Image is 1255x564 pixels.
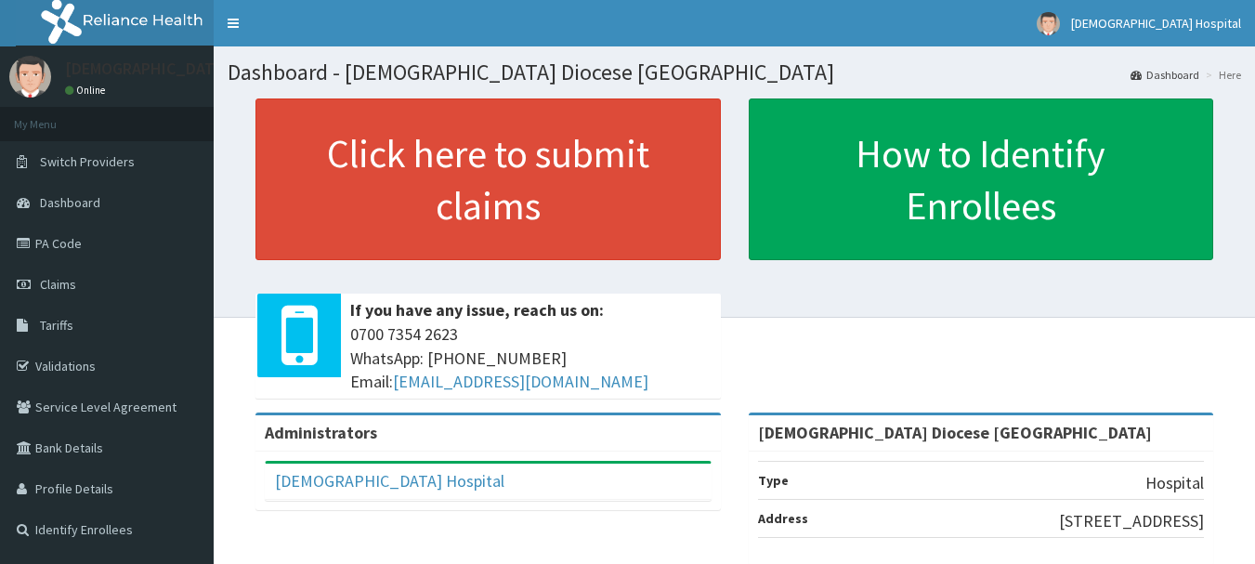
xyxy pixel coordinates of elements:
[1059,509,1204,533] p: [STREET_ADDRESS]
[1131,67,1199,83] a: Dashboard
[350,299,604,321] b: If you have any issue, reach us on:
[40,153,135,170] span: Switch Providers
[758,472,789,489] b: Type
[758,422,1152,443] strong: [DEMOGRAPHIC_DATA] Diocese [GEOGRAPHIC_DATA]
[749,98,1214,260] a: How to Identify Enrollees
[40,194,100,211] span: Dashboard
[393,371,648,392] a: [EMAIL_ADDRESS][DOMAIN_NAME]
[65,60,294,77] p: [DEMOGRAPHIC_DATA] Hospital
[1201,67,1241,83] li: Here
[255,98,721,260] a: Click here to submit claims
[265,422,377,443] b: Administrators
[275,470,504,492] a: [DEMOGRAPHIC_DATA] Hospital
[65,84,110,97] a: Online
[1037,12,1060,35] img: User Image
[40,317,73,334] span: Tariffs
[9,56,51,98] img: User Image
[228,60,1241,85] h1: Dashboard - [DEMOGRAPHIC_DATA] Diocese [GEOGRAPHIC_DATA]
[758,510,808,527] b: Address
[350,322,712,394] span: 0700 7354 2623 WhatsApp: [PHONE_NUMBER] Email:
[40,276,76,293] span: Claims
[1145,471,1204,495] p: Hospital
[1071,15,1241,32] span: [DEMOGRAPHIC_DATA] Hospital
